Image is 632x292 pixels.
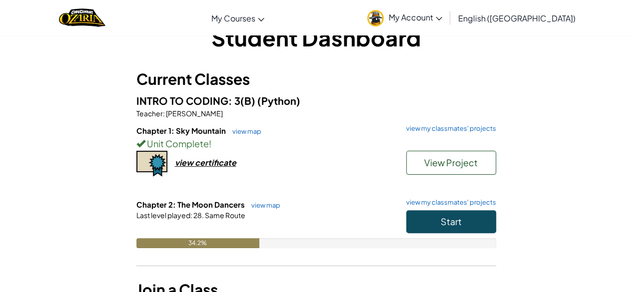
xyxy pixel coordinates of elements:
[136,126,227,135] span: Chapter 1: Sky Mountain
[362,2,447,33] a: My Account
[175,157,236,168] div: view certificate
[136,157,236,168] a: view certificate
[136,22,496,53] h1: Student Dashboard
[206,4,269,31] a: My Courses
[192,211,204,220] span: 28.
[163,109,165,118] span: :
[406,210,496,233] button: Start
[204,211,245,220] span: Same Route
[424,157,478,168] span: View Project
[136,109,163,118] span: Teacher
[136,68,496,90] h3: Current Classes
[136,94,257,107] span: INTRO TO CODING: 3(B)
[136,200,246,209] span: Chapter 2: The Moon Dancers
[458,13,576,23] span: English ([GEOGRAPHIC_DATA])
[401,199,496,206] a: view my classmates' projects
[145,138,209,149] span: Unit Complete
[453,4,581,31] a: English ([GEOGRAPHIC_DATA])
[389,12,442,22] span: My Account
[227,127,261,135] a: view map
[136,211,190,220] span: Last level played
[209,138,211,149] span: !
[401,125,496,132] a: view my classmates' projects
[59,7,105,28] img: Home
[441,216,462,227] span: Start
[165,109,223,118] span: [PERSON_NAME]
[190,211,192,220] span: :
[257,94,300,107] span: (Python)
[246,201,280,209] a: view map
[367,10,384,26] img: avatar
[406,151,496,175] button: View Project
[211,13,255,23] span: My Courses
[59,7,105,28] a: Ozaria by CodeCombat logo
[136,238,259,248] div: 34.2%
[136,151,167,177] img: certificate-icon.png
